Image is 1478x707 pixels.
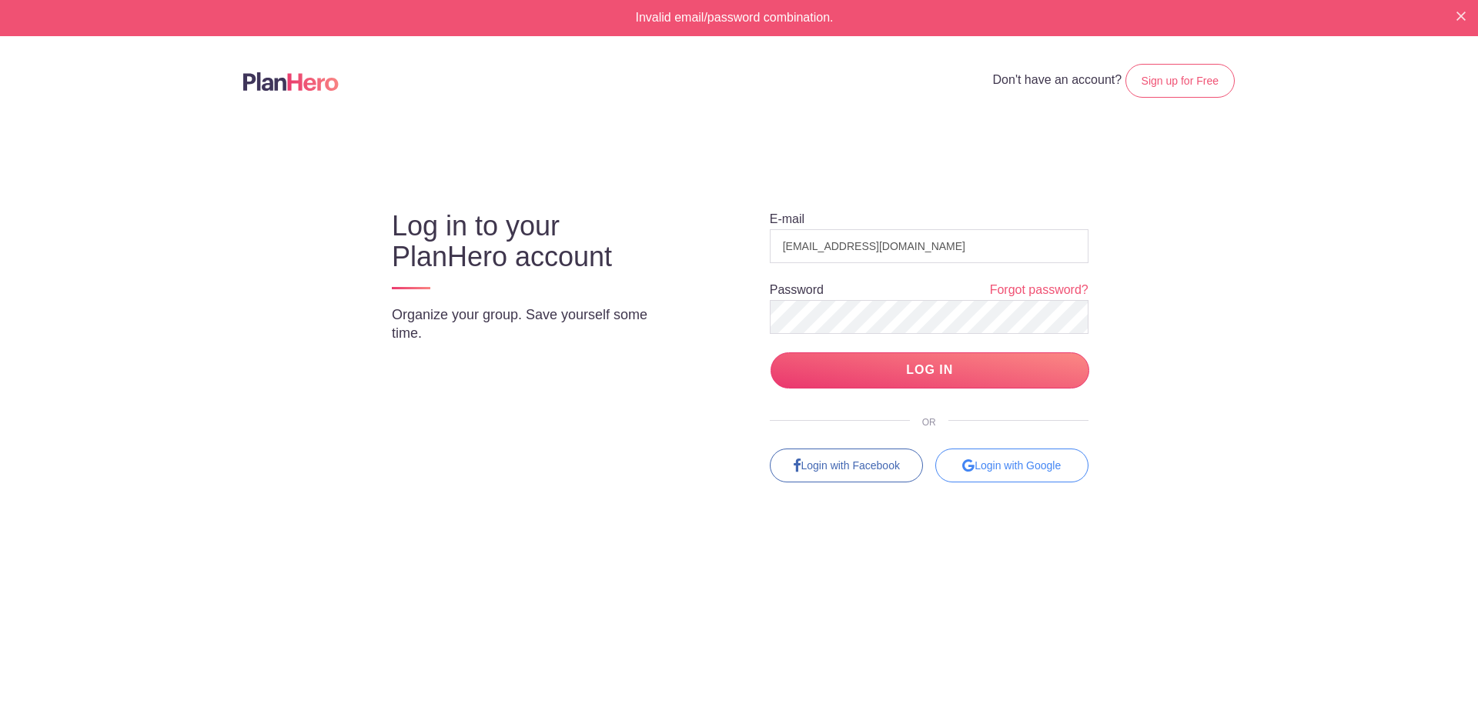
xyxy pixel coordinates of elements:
label: Password [770,284,824,296]
input: LOG IN [771,352,1089,389]
div: Login with Google [935,449,1088,482]
a: Sign up for Free [1125,64,1235,98]
a: Login with Facebook [770,449,923,482]
p: Organize your group. Save yourself some time. [392,305,681,342]
img: Logo main planhero [243,72,339,91]
a: Forgot password? [990,282,1088,299]
h3: Log in to your PlanHero account [392,211,681,272]
label: E-mail [770,213,804,225]
button: Close [1456,9,1466,22]
span: Don't have an account? [993,73,1122,86]
input: e.g. julie@eventco.com [770,229,1088,263]
img: X small white [1456,12,1466,21]
span: OR [910,417,948,428]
